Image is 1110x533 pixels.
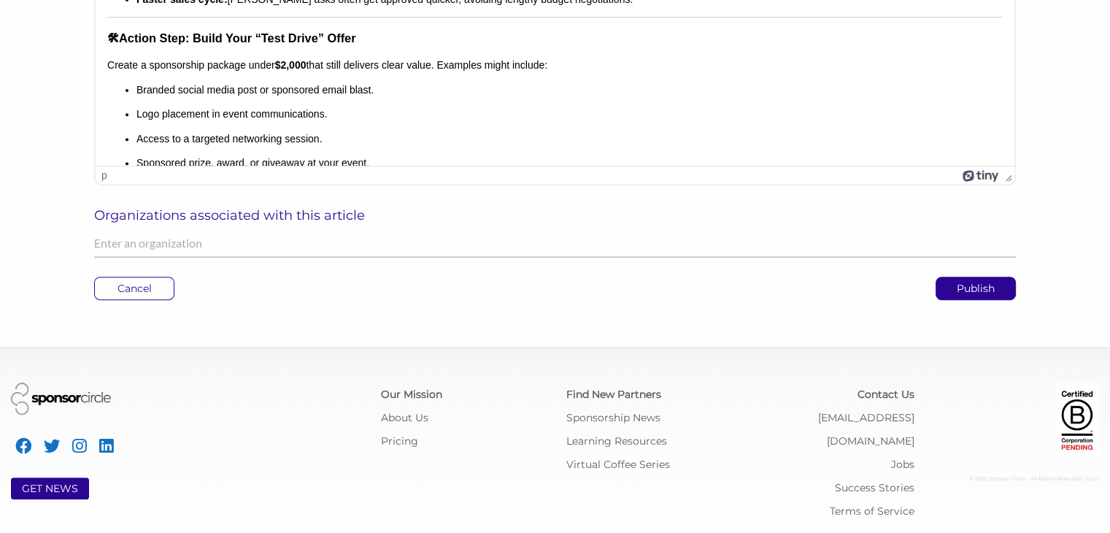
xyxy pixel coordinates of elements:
h3: 🛠 [12,144,907,161]
h3: 🔑 [12,4,907,21]
div: Press the Up and Down arrow keys to resize the editor. [999,166,1014,184]
p: Logo placement in event communications. [41,221,907,236]
a: GET NEWS [22,482,78,495]
p: Create a sponsorship package under that still delivers clear value. Examples might include: [12,172,907,187]
p: Publish [936,277,1015,299]
strong: Why Mini Sponsorships Work [26,6,195,19]
h6: Organizations associated with this article [94,207,1016,223]
img: Certified Corporation Pending Logo [1055,383,1099,456]
strong: Lower barrier to entry: [41,34,150,45]
strong: $2,000 [180,173,211,185]
a: Our Mission [381,388,442,401]
p: Sponsored prize, award, or giveaway at your event. [41,270,907,285]
a: Jobs [891,458,914,471]
a: Learning Resources [566,434,667,448]
p: Opens the door for ongoing dialogue and deeper collaboration. [41,82,907,96]
a: Success Stories [835,481,914,494]
p: Branded social media post or sponsored email blast. [41,197,907,212]
strong: Faster sales cycle: [41,107,132,119]
a: Terms of Service [830,505,914,518]
div: p [101,169,107,182]
strong: Action Step: Build Your “Test Drive” Offer [23,145,261,158]
p: Demonstrates ROI without requiring a big commitment. [41,58,907,72]
a: [EMAIL_ADDRESS][DOMAIN_NAME] [818,411,914,448]
a: Find New Partners [566,388,661,401]
div: © 2025 Sponsor Circle - All Rights Reserved [936,467,1100,491]
img: Sponsor Circle Logo [11,383,111,414]
p: [PERSON_NAME] asks often get approved quicker, avoiding lengthy budget negotiations. [41,107,907,121]
a: Contact Us [857,388,914,401]
span: C: U:cct [1080,475,1099,482]
p: Access to a targeted networking session. [41,246,907,261]
input: Enter an organization [94,229,1016,258]
a: About Us [381,411,428,424]
a: Powered by Tiny [963,169,999,181]
a: Virtual Coffee Series [566,458,670,471]
p: Makes it easy for cautious sponsors to take the first step. [41,33,907,47]
a: Sponsorship News [566,411,660,424]
p: Cancel [95,277,174,299]
strong: Proof of concept: [41,58,126,70]
a: Pricing [381,434,418,448]
strong: Relationship builder: [41,83,142,94]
